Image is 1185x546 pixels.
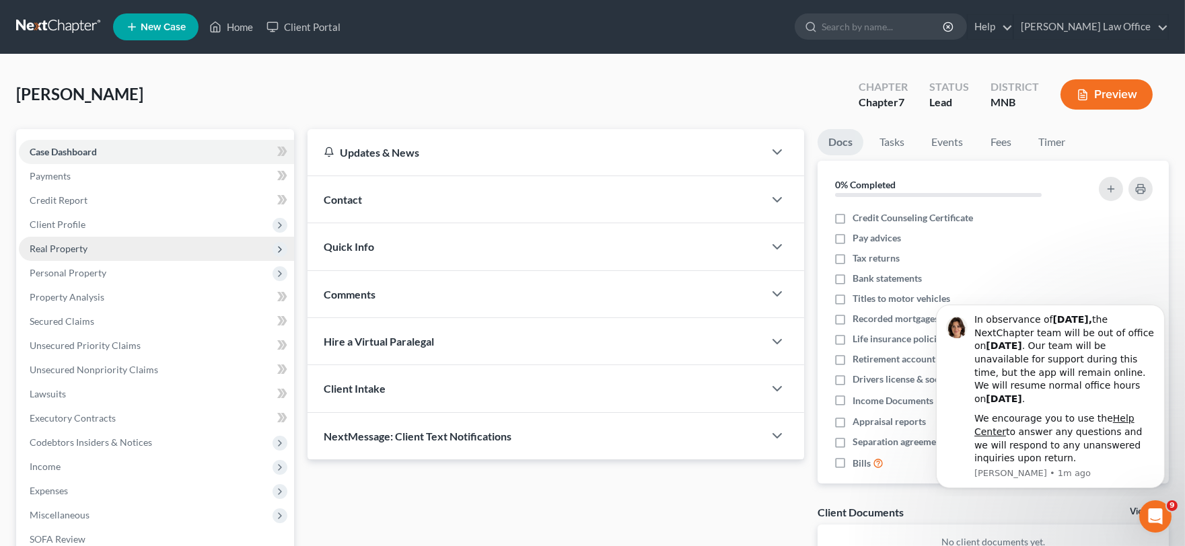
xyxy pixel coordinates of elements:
a: Unsecured Priority Claims [19,334,294,358]
span: Unsecured Nonpriority Claims [30,364,158,375]
span: Titles to motor vehicles [853,292,950,305]
span: Tax returns [853,251,900,265]
div: Chapter [859,95,908,110]
span: Pay advices [853,231,901,245]
button: Preview [1061,79,1153,110]
span: Secured Claims [30,315,94,327]
span: New Case [141,22,186,32]
span: Quick Info [324,240,374,253]
iframe: Intercom notifications message [916,292,1185,496]
a: Unsecured Nonpriority Claims [19,358,294,382]
span: Credit Report [30,194,87,206]
span: Drivers license & social security card [853,373,1006,386]
a: Docs [818,129,863,155]
a: Lawsuits [19,382,294,406]
a: Credit Report [19,188,294,212]
span: Real Property [30,243,87,254]
span: Hire a Virtual Paralegal [324,335,434,348]
span: Bank statements [853,272,922,285]
strong: 0% Completed [835,179,896,190]
a: Home [203,15,260,39]
span: Case Dashboard [30,146,97,157]
span: Executory Contracts [30,412,116,424]
span: Property Analysis [30,291,104,303]
a: Help [968,15,1013,39]
a: Tasks [869,129,915,155]
span: Comments [324,288,375,301]
span: Client Profile [30,219,85,230]
div: Client Documents [818,505,904,519]
span: Expenses [30,485,68,496]
div: Chapter [859,79,908,95]
a: Client Portal [260,15,347,39]
span: 7 [898,95,904,108]
span: Appraisal reports [853,415,926,428]
a: Secured Claims [19,309,294,334]
span: Unsecured Priority Claims [30,340,141,351]
span: Income Documents [853,394,933,407]
span: Personal Property [30,267,106,278]
span: Separation agreements or decrees of divorces [853,435,1043,448]
span: Contact [324,193,362,206]
div: Updates & News [324,145,748,159]
input: Search by name... [822,14,945,39]
a: Events [921,129,974,155]
a: Case Dashboard [19,140,294,164]
a: Payments [19,164,294,188]
span: SOFA Review [30,533,85,545]
div: Status [929,79,969,95]
span: Codebtors Insiders & Notices [30,436,152,448]
span: Lawsuits [30,388,66,399]
a: View All [1130,507,1163,516]
a: Timer [1028,129,1076,155]
a: [PERSON_NAME] Law Office [1014,15,1168,39]
a: Executory Contracts [19,406,294,430]
span: Credit Counseling Certificate [853,211,973,225]
span: Life insurance policies [853,332,945,346]
iframe: Intercom live chat [1139,500,1172,533]
span: Recorded mortgages and deeds [853,312,982,325]
div: District [991,79,1039,95]
span: Income [30,461,61,472]
span: [PERSON_NAME] [16,84,143,104]
div: Lead [929,95,969,110]
span: Client Intake [324,382,386,395]
span: Bills [853,457,871,470]
span: Miscellaneous [30,509,89,520]
span: Payments [30,170,71,182]
div: MNB [991,95,1039,110]
span: 9 [1167,500,1178,511]
a: Fees [979,129,1022,155]
a: Property Analysis [19,285,294,309]
span: Retirement account statements [853,352,983,366]
span: NextMessage: Client Text Notifications [324,430,511,442]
